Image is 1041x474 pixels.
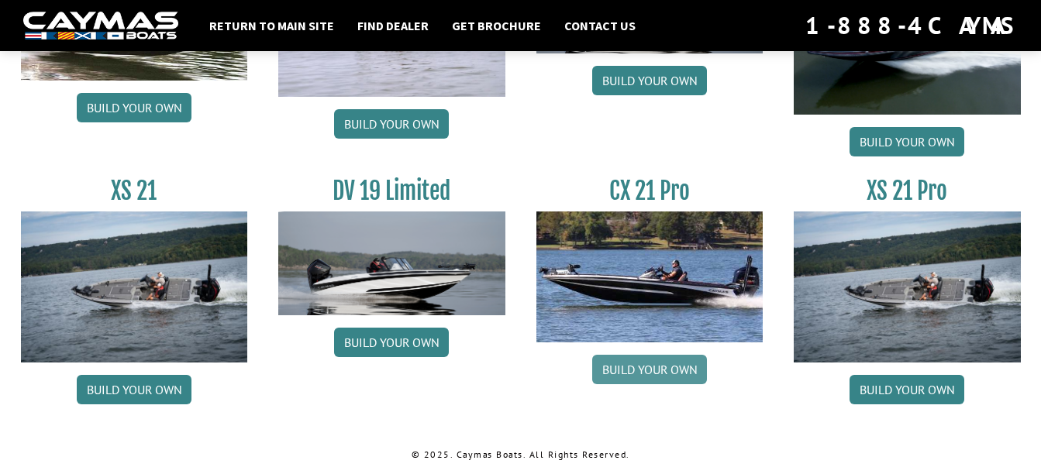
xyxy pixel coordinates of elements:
p: © 2025. Caymas Boats. All Rights Reserved. [21,448,1021,462]
h3: CX 21 Pro [536,177,764,205]
h3: XS 21 [21,177,248,205]
img: XS_21_thumbnail.jpg [794,211,1021,362]
a: Build your own [334,109,449,139]
a: Contact Us [557,15,643,36]
img: XS_21_thumbnail.jpg [21,211,248,362]
a: Build your own [77,375,191,404]
a: Build your own [334,328,449,357]
a: Find Dealer [350,15,436,36]
h3: DV 19 Limited [278,177,505,205]
a: Build your own [77,93,191,122]
a: Build your own [850,127,964,156]
img: dv-19-ban_from_website_for_caymas_connect.png [278,211,505,315]
a: Build your own [592,66,707,95]
a: Build your own [592,355,707,384]
div: 1-888-4CAYMAS [805,9,1018,43]
h3: XS 21 Pro [794,177,1021,205]
a: Get Brochure [444,15,549,36]
a: Return to main site [202,15,342,36]
img: white-logo-c9c8dbefe5ff5ceceb0f0178aa75bf4bb51f6bca0971e226c86eb53dfe498488.png [23,12,178,40]
img: CX-21Pro_thumbnail.jpg [536,211,764,342]
a: Build your own [850,375,964,404]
